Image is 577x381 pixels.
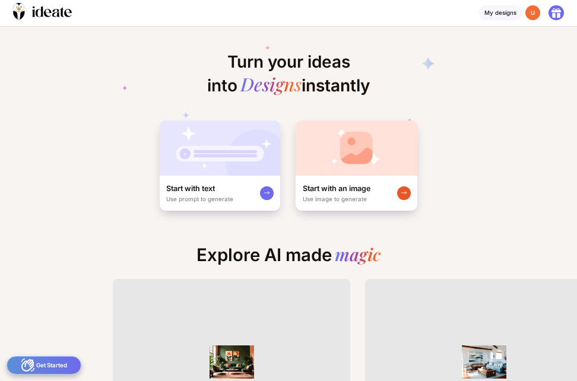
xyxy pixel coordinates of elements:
[296,120,417,176] img: startWithImageCardBg.jpg
[187,345,276,379] img: ThumbnailRustic%20Jungle.png
[303,196,367,202] div: Use image to generate
[335,245,381,266] div: magic
[7,356,81,374] div: Get Started
[525,5,540,20] div: U
[166,184,215,194] div: Start with text
[190,245,388,272] div: Explore AI made
[479,5,522,20] div: My designs
[439,345,528,379] img: ThumbnailOceanlivingroom.png
[166,196,233,202] div: Use prompt to generate
[160,120,280,176] img: startWithTextCardBg.jpg
[303,184,370,194] div: Start with an image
